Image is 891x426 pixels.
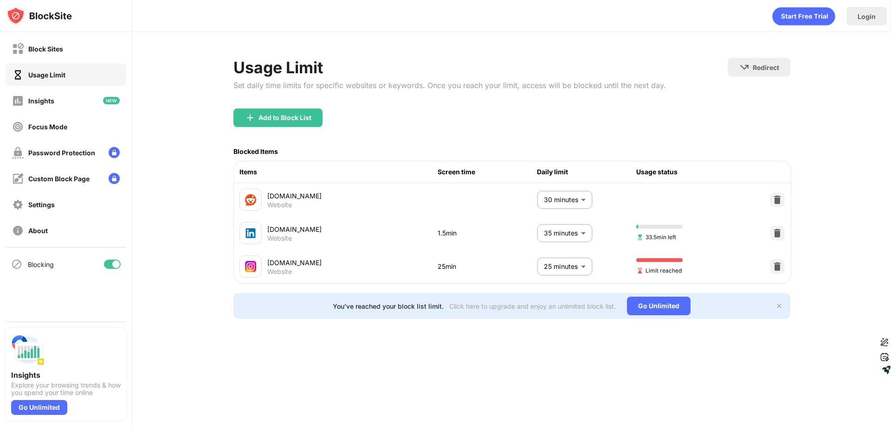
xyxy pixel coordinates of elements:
[267,267,292,276] div: Website
[636,267,644,274] img: hourglass-end.svg
[636,234,644,241] img: hourglass-set.svg
[28,45,63,53] div: Block Sites
[11,370,121,380] div: Insights
[12,121,24,133] img: focus-off.svg
[753,64,779,71] div: Redirect
[258,114,311,121] div: Add to Block List
[438,167,537,177] div: Screen time
[28,123,67,131] div: Focus Mode
[233,81,666,90] div: Set daily time limits for specific websites or keywords. Once you reach your limit, access will b...
[544,228,577,238] p: 35 minutes
[28,227,48,235] div: About
[6,6,72,25] img: logo-blocksite.svg
[267,191,438,201] div: [DOMAIN_NAME]
[12,69,24,81] img: time-usage-on.svg
[537,167,636,177] div: Daily limit
[12,43,24,55] img: block-off.svg
[109,173,120,184] img: lock-menu.svg
[858,13,876,20] div: Login
[103,97,120,104] img: new-icon.svg
[544,195,577,205] p: 30 minutes
[12,199,24,210] img: settings-off.svg
[28,201,55,209] div: Settings
[636,233,676,242] span: 33.5min left
[267,224,438,234] div: [DOMAIN_NAME]
[28,175,90,183] div: Custom Block Page
[233,58,666,77] div: Usage Limit
[245,194,256,205] img: favicons
[775,302,783,310] img: x-button.svg
[636,167,736,177] div: Usage status
[233,147,278,155] div: Blocked Items
[245,261,256,272] img: favicons
[109,147,120,158] img: lock-menu.svg
[28,149,95,157] div: Password Protection
[28,261,54,268] div: Blocking
[11,259,22,270] img: blocking-icon.svg
[12,147,24,159] img: password-protection-off.svg
[11,400,67,415] div: Go Unlimited
[245,228,256,239] img: favicons
[449,302,616,310] div: Click here to upgrade and enjoy an unlimited block list.
[267,258,438,267] div: [DOMAIN_NAME]
[333,302,444,310] div: You’ve reached your block list limit.
[636,266,682,275] span: Limit reached
[267,201,292,209] div: Website
[267,234,292,242] div: Website
[12,173,24,184] img: customize-block-page-off.svg
[11,333,45,367] img: push-insights.svg
[438,228,537,238] div: 1.5min
[12,95,24,107] img: insights-off.svg
[544,261,577,272] p: 25 minutes
[239,167,438,177] div: Items
[627,297,691,315] div: Go Unlimited
[28,71,65,79] div: Usage Limit
[438,261,537,272] div: 25min
[28,97,54,105] div: Insights
[772,7,835,25] div: animation
[11,381,121,396] div: Explore your browsing trends & how you spend your time online
[12,225,24,236] img: about-off.svg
